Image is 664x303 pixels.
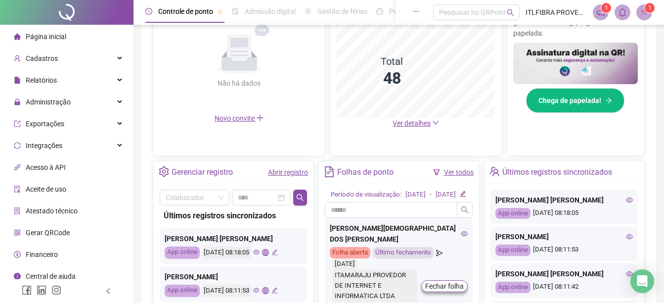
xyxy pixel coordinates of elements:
[14,77,21,84] span: file
[105,288,112,295] span: left
[165,271,302,282] div: [PERSON_NAME]
[330,223,467,245] div: [PERSON_NAME][DEMOGRAPHIC_DATA] DOS [PERSON_NAME]
[495,282,531,293] div: App online
[14,55,21,62] span: user-add
[637,5,652,20] img: 38576
[26,272,76,280] span: Central de ajuda
[495,195,633,205] div: [PERSON_NAME] [PERSON_NAME]
[495,282,633,293] div: [DATE] 08:11:42
[165,285,200,297] div: App online
[164,209,303,222] div: Últimos registros sincronizados
[373,247,434,258] div: Último fechamento
[26,185,66,193] span: Aceite de uso
[495,208,531,219] div: App online
[495,245,633,256] div: [DATE] 08:11:53
[194,78,285,89] div: Não há dados
[433,169,440,176] span: filter
[461,206,469,214] span: search
[376,8,383,15] span: dashboard
[26,251,58,258] span: Financeiro
[26,207,78,215] span: Atestado técnico
[37,285,46,295] span: linkedin
[605,97,612,104] span: arrow-right
[538,95,601,106] span: Chega de papelada!
[262,249,268,255] span: global
[165,233,302,244] div: [PERSON_NAME] [PERSON_NAME]
[26,76,57,84] span: Relatórios
[507,9,514,16] span: search
[159,166,169,177] span: setting
[605,4,608,11] span: 1
[262,287,268,294] span: global
[22,285,32,295] span: facebook
[331,190,401,200] div: Período de visualização:
[645,3,655,13] sup: Atualize o seu contato no menu Meus Dados
[253,249,260,255] span: eye
[305,8,311,15] span: sun
[26,163,66,171] span: Acesso à API
[330,247,370,258] div: Folha aberta
[14,164,21,171] span: api
[430,190,432,200] div: -
[271,249,278,255] span: edit
[296,194,304,202] span: search
[618,8,627,17] span: bell
[202,285,251,297] div: [DATE] 08:11:53
[14,120,21,127] span: export
[626,197,633,203] span: eye
[14,251,21,258] span: dollar
[495,231,633,242] div: [PERSON_NAME]
[389,7,428,15] span: Painel do DP
[337,164,394,181] div: Folhas de ponto
[317,7,367,15] span: Gestão de férias
[51,285,61,295] span: instagram
[495,245,531,256] div: App online
[232,8,239,15] span: file-done
[332,258,357,270] div: [DATE]
[626,270,633,277] span: eye
[495,208,633,219] div: [DATE] 08:18:05
[14,207,21,214] span: solution
[425,281,464,292] span: Fechar folha
[626,233,633,240] span: eye
[432,119,439,126] span: down
[502,164,612,181] div: Últimos registros sincronizados
[165,247,200,259] div: App online
[393,119,431,127] span: Ver detalhes
[26,229,70,237] span: Gerar QRCode
[172,164,233,181] div: Gerenciar registro
[526,7,587,18] span: ITLFIBRA PROVEDOR DE INTERNET
[158,7,213,15] span: Controle de ponto
[14,186,21,193] span: audit
[145,8,152,15] span: clock-circle
[26,98,71,106] span: Administração
[489,166,500,177] span: team
[26,120,64,128] span: Exportações
[436,190,456,200] div: [DATE]
[215,114,264,122] span: Novo convite
[324,166,334,177] span: file-text
[26,54,58,62] span: Cadastros
[26,33,66,41] span: Página inicial
[14,273,21,280] span: info-circle
[14,33,21,40] span: home
[202,247,251,259] div: [DATE] 08:18:05
[217,9,223,15] span: pushpin
[495,268,633,279] div: [PERSON_NAME] [PERSON_NAME]
[436,247,443,258] span: send
[596,8,605,17] span: notification
[271,287,278,294] span: edit
[648,4,652,11] span: 1
[14,229,21,236] span: qrcode
[630,269,654,293] div: Open Intercom Messenger
[26,142,62,150] span: Integrações
[601,3,611,13] sup: 1
[412,8,419,15] span: ellipsis
[256,114,264,122] span: plus
[421,280,468,292] button: Fechar folha
[245,7,296,15] span: Admissão digital
[526,88,624,113] button: Chega de papelada!
[444,168,474,176] a: Ver todos
[513,43,638,84] img: banner%2F02c71560-61a6-44d4-94b9-c8ab97240462.png
[460,191,466,197] span: edit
